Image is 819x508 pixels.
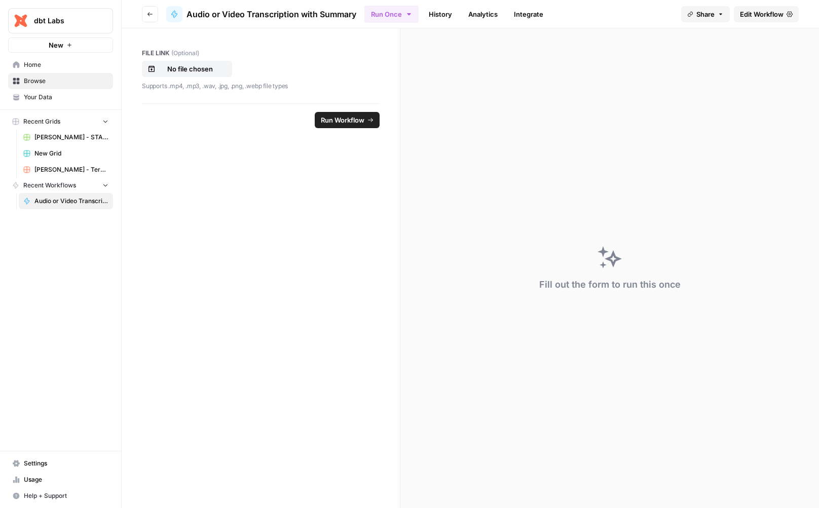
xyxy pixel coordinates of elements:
a: Usage [8,472,113,488]
span: Audio or Video Transcription with Summary [34,197,108,206]
a: Your Data [8,89,113,105]
button: New [8,37,113,53]
button: Workspace: dbt Labs [8,8,113,33]
span: Share [696,9,715,19]
span: Settings [24,459,108,468]
button: Run Once [364,6,419,23]
button: Run Workflow [315,112,380,128]
a: History [423,6,458,22]
a: Browse [8,73,113,89]
button: Help + Support [8,488,113,504]
span: Your Data [24,93,108,102]
label: FILE LINK [142,49,380,58]
img: dbt Labs Logo [12,12,30,30]
a: [PERSON_NAME] - Teradata Converter Grid [19,162,113,178]
a: Audio or Video Transcription with Summary [166,6,356,22]
a: Settings [8,455,113,472]
span: Usage [24,475,108,484]
button: Recent Grids [8,114,113,129]
button: No file chosen [142,61,232,77]
a: Analytics [462,6,504,22]
span: dbt Labs [34,16,95,26]
button: Share [681,6,730,22]
a: Audio or Video Transcription with Summary [19,193,113,209]
div: Fill out the form to run this once [539,278,681,292]
a: Integrate [508,6,549,22]
span: New [49,40,63,50]
span: [PERSON_NAME] - START HERE - Step 1 - dbt Stored PrOcedure Conversion Kit Grid [34,133,108,142]
span: Recent Workflows [23,181,76,190]
a: [PERSON_NAME] - START HERE - Step 1 - dbt Stored PrOcedure Conversion Kit Grid [19,129,113,145]
a: Home [8,57,113,73]
span: (Optional) [171,49,199,58]
p: No file chosen [158,64,222,74]
span: Home [24,60,108,69]
span: Help + Support [24,491,108,500]
p: Supports .mp4, .mp3, .wav, .jpg, .png, .webp file types [142,81,380,91]
button: Recent Workflows [8,178,113,193]
span: Browse [24,76,108,86]
span: Audio or Video Transcription with Summary [187,8,356,20]
span: Run Workflow [321,115,364,125]
span: New Grid [34,149,108,158]
span: [PERSON_NAME] - Teradata Converter Grid [34,165,108,174]
a: Edit Workflow [734,6,799,22]
span: Recent Grids [23,117,60,126]
span: Edit Workflow [740,9,784,19]
a: New Grid [19,145,113,162]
